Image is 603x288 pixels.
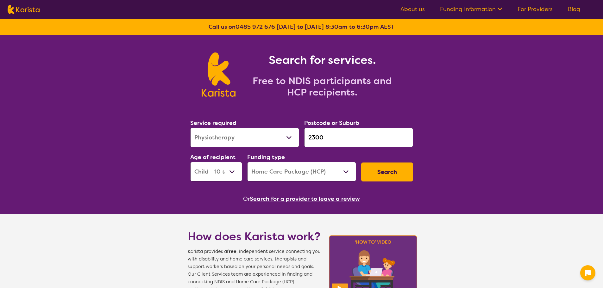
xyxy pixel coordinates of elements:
img: Karista logo [202,52,236,97]
label: Service required [190,119,236,127]
a: Funding Information [440,5,502,13]
a: 0485 972 676 [236,23,275,31]
a: Blog [568,5,580,13]
button: Search for a provider to leave a review [250,194,360,204]
h1: How does Karista work? [188,229,321,244]
b: free [227,248,236,254]
label: Funding type [247,153,285,161]
label: Postcode or Suburb [304,119,359,127]
h2: Free to NDIS participants and HCP recipients. [243,75,401,98]
button: Search [361,162,413,181]
h1: Search for services. [243,52,401,68]
label: Age of recipient [190,153,236,161]
input: Type [304,128,413,147]
a: About us [400,5,425,13]
img: Karista logo [8,5,40,14]
a: For Providers [518,5,553,13]
b: Call us on [DATE] to [DATE] 8:30am to 6:30pm AEST [209,23,394,31]
span: Or [243,194,250,204]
